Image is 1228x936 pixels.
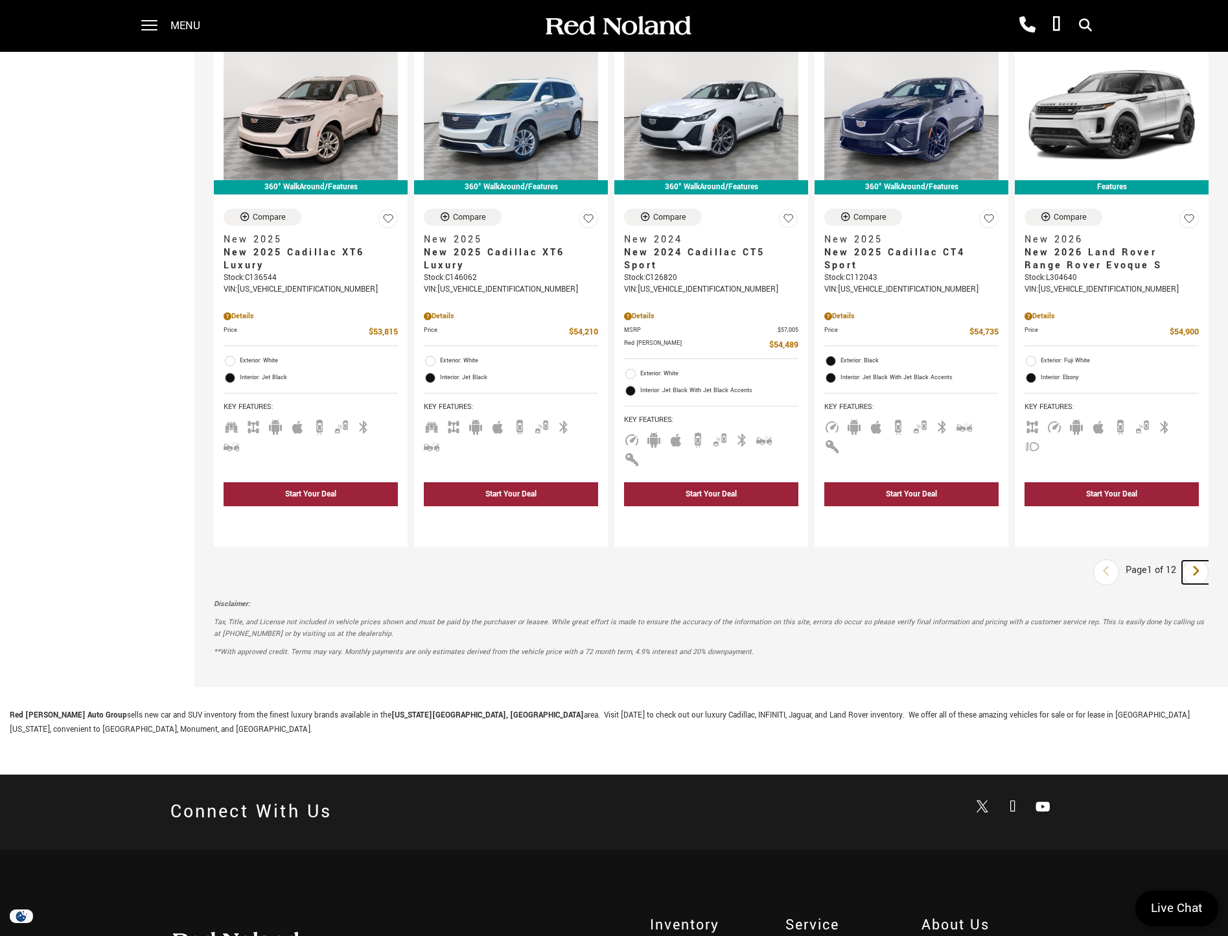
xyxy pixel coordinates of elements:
[1086,489,1137,500] div: Start Your Deal
[240,371,398,384] span: Interior: Jet Black
[969,325,999,339] span: $54,735
[778,325,798,335] span: $57,005
[624,246,789,272] span: New 2024 Cadillac CT5 Sport
[224,233,398,272] a: New 2025New 2025 Cadillac XT6 Luxury
[424,325,598,339] a: Price $54,210
[414,180,608,194] div: 360° WalkAround/Features
[1025,272,1199,284] div: Stock : L304640
[779,209,798,234] button: Save Vehicle
[1119,559,1183,585] div: Page 1 of 12
[1025,50,1199,181] img: 2026 Land Rover Range Rover Evoque S
[979,209,999,234] button: Save Vehicle
[224,421,239,430] span: Third Row Seats
[1015,180,1209,194] div: Features
[824,509,999,533] div: undefined - New 2025 Cadillac CT4 Sport With Navigation
[934,421,950,430] span: Bluetooth
[1025,440,1040,450] span: Fog Lights
[512,421,527,430] span: Backup Camera
[1025,209,1102,226] button: Compare Vehicle
[769,338,798,352] span: $54,489
[170,794,332,830] h2: Connect With Us
[969,795,995,821] a: Open Twitter in a new window
[224,440,239,450] span: Forward Collision Warning
[1170,325,1199,339] span: $54,900
[624,233,789,246] span: New 2024
[1025,325,1170,339] span: Price
[921,915,1058,935] span: About Us
[1135,891,1218,926] a: Live Chat
[424,400,598,414] span: Key Features :
[543,15,692,38] img: Red Noland Auto Group
[712,434,728,443] span: Blind Spot Monitor
[824,325,999,339] a: Price $54,735
[214,180,408,194] div: 360° WalkAround/Features
[624,325,798,335] a: MSRP $57,005
[556,421,572,430] span: Bluetooth
[824,272,999,284] div: Stock : C112043
[1025,400,1199,414] span: Key Features :
[424,310,598,322] div: Pricing Details - New 2025 Cadillac XT6 Luxury With Navigation & AWD
[490,421,505,430] span: Apple Car-Play
[424,284,598,296] div: VIN: [US_VEHICLE_IDENTIFICATION_NUMBER]
[1025,233,1199,272] a: New 2026New 2026 Land Rover Range Rover Evoque S
[1025,246,1189,272] span: New 2026 Land Rover Range Rover Evoque S
[240,355,398,368] span: Exterior: White
[224,233,388,246] span: New 2025
[440,371,598,384] span: Interior: Jet Black
[785,915,902,935] span: Service
[646,434,662,443] span: Android Auto
[1157,421,1172,430] span: Bluetooth
[1025,284,1199,296] div: VIN: [US_VEHICLE_IDENTIFICATION_NUMBER]
[6,909,36,923] img: Opt-Out Icon
[224,310,398,322] div: Pricing Details - New 2025 Cadillac XT6 Luxury With Navigation & AWD
[1091,421,1106,430] span: Apple Car-Play
[224,272,398,284] div: Stock : C136544
[824,209,902,226] button: Compare Vehicle
[424,233,598,272] a: New 2025New 2025 Cadillac XT6 Luxury
[624,209,702,226] button: Compare Vehicle
[614,180,808,194] div: 360° WalkAround/Features
[369,325,398,339] span: $53,815
[624,434,640,443] span: Adaptive Cruise Control
[1069,421,1084,430] span: Android Auto
[734,434,750,443] span: Bluetooth
[1041,371,1199,384] span: Interior: Ebony
[1182,561,1210,584] a: next page
[840,371,999,384] span: Interior: Jet Black With Jet Black Accents
[453,211,486,223] div: Compare
[424,209,502,226] button: Compare Vehicle
[424,246,588,272] span: New 2025 Cadillac XT6 Luxury
[624,482,798,506] div: Start Your Deal
[1000,794,1026,820] a: Open Facebook in a new window
[624,272,798,284] div: Stock : C126820
[815,180,1008,194] div: 360° WalkAround/Features
[624,50,798,180] img: 2024 Cadillac CT5 Sport
[224,325,369,339] span: Price
[424,482,598,506] div: Start Your Deal
[214,646,1209,658] p: **With approved credit. Terms may vary. Monthly payments are only estimates derived from the vehi...
[624,325,778,335] span: MSRP
[824,233,999,272] a: New 2025New 2025 Cadillac CT4 Sport
[424,272,598,284] div: Stock : C146062
[1144,900,1209,917] span: Live Chat
[853,211,886,223] div: Compare
[824,284,999,296] div: VIN: [US_VEHICLE_IDENTIFICATION_NUMBER]
[890,421,906,430] span: Backup Camera
[224,400,398,414] span: Key Features :
[624,413,798,427] span: Key Features :
[10,708,1218,737] p: sells new car and SUV inventory from the finest luxury brands available in the area. Visit [DATE]...
[424,421,439,430] span: Third Row Seats
[1025,310,1199,322] div: Pricing Details - New 2026 Land Rover Range Rover Evoque S With Navigation & AWD
[912,421,928,430] span: Blind Spot Monitor
[624,284,798,296] div: VIN: [US_VEHICLE_IDENTIFICATION_NUMBER]
[312,421,327,430] span: Backup Camera
[824,400,999,414] span: Key Features :
[624,453,640,463] span: Keyless Entry
[224,509,398,533] div: undefined - New 2025 Cadillac XT6 Luxury With Navigation & AWD
[650,915,767,935] span: Inventory
[824,246,989,272] span: New 2025 Cadillac CT4 Sport
[468,421,483,430] span: Android Auto
[1030,794,1056,820] a: Open Youtube-play in a new window
[886,489,937,500] div: Start Your Deal
[378,209,398,234] button: Save Vehicle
